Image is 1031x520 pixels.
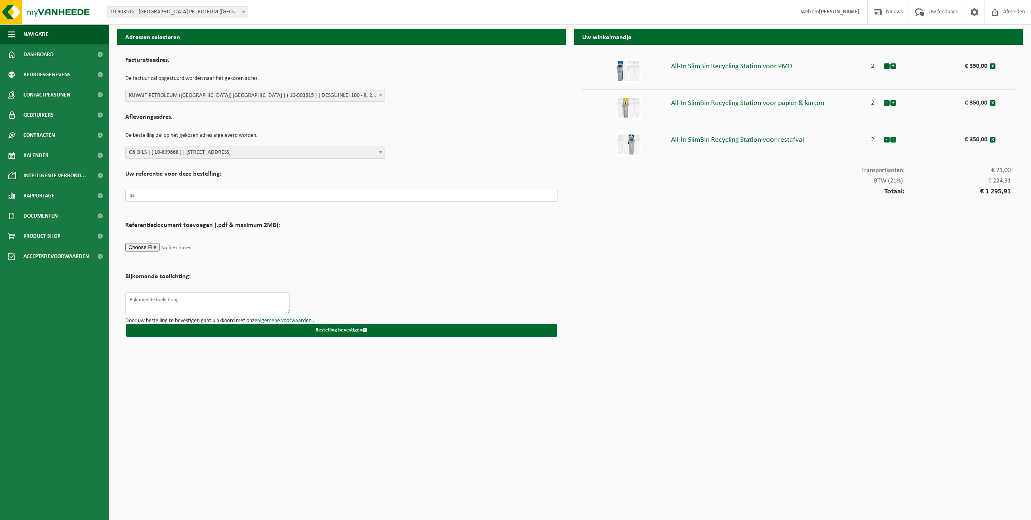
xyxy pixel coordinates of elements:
h2: Bijkomende toelichting: [125,273,191,284]
span: Contracten [23,125,55,145]
div: 2 [862,59,884,69]
div: Totaal: [582,184,1015,195]
h2: Facturatieadres. [125,57,558,68]
img: 01-001043 [616,96,641,120]
button: x [990,100,995,106]
button: + [890,63,896,69]
button: x [990,137,995,143]
span: € 1 295,91 [905,188,1011,195]
span: € 224,91 [905,178,1011,184]
button: - [884,137,890,143]
span: € 21,00 [905,167,1011,174]
h2: Uw referentie voor deze bestelling: [125,171,558,182]
img: 01-001041 [616,132,641,157]
h2: Afleveringsadres. [125,114,558,125]
span: KUWAIT PETROLEUM (BELGIUM) NV | ( 10-903515 ) | DESGUINLEI 100 - 8, 2018 ANTWERPEN | 0404.584.525 [126,90,385,101]
span: Dashboard [23,44,54,65]
span: Acceptatievoorwaarden [23,246,89,266]
button: Bestelling bevestigen [126,324,557,337]
span: Bedrijfsgegevens [23,65,71,85]
div: All-In SlimBin Recycling Station voor restafval [671,132,862,144]
p: De factuur zal opgestuurd worden naar het gekozen adres. [125,72,558,86]
span: KUWAIT PETROLEUM (BELGIUM) NV | ( 10-903515 ) | DESGUINLEI 100 - 8, 2018 ANTWERPEN | 0404.584.525 [125,90,385,102]
span: Product Shop [23,226,60,246]
span: Q8 OILS | ( 10-899668 ) | PETROLEUMKAAI 7, 2020 ANTWERPEN [125,147,385,159]
button: x [990,63,995,69]
div: 2 [862,132,884,143]
strong: [PERSON_NAME] [819,9,859,15]
span: Documenten [23,206,58,226]
span: Rapportage [23,186,55,206]
div: 2 [862,96,884,106]
p: De bestelling zal op het gekozen adres afgeleverd worden. [125,129,558,143]
div: All-In SlimBin Recycling Station voor papier & karton [671,96,862,107]
div: € 350,00 [926,132,990,143]
p: Door uw bestelling te bevestigen gaat u akkoord met onze [125,318,558,324]
button: + [890,100,896,106]
div: € 350,00 [926,96,990,106]
input: Uw referentie voor deze bestelling [125,190,558,202]
span: Navigatie [23,24,48,44]
span: Contactpersonen [23,85,70,105]
div: Transportkosten: [582,163,1015,174]
button: - [884,63,890,69]
button: + [890,137,896,143]
h2: Adressen selecteren [117,29,566,44]
img: 01-001042 [616,59,641,83]
span: 10-903515 - KUWAIT PETROLEUM (BELGIUM) NV - ANTWERPEN [107,6,248,18]
div: BTW (21%): [582,174,1015,184]
div: All-In SlimBin Recycling Station voor PMD [671,59,862,70]
span: Gebruikers [23,105,54,125]
span: Intelligente verbond... [23,166,86,186]
button: - [884,100,890,106]
h2: Uw winkelmandje [574,29,1023,44]
div: € 350,00 [926,59,990,69]
span: Q8 OILS | ( 10-899668 ) | PETROLEUMKAAI 7, 2020 ANTWERPEN [126,147,385,158]
h2: Referentiedocument toevoegen (.pdf & maximum 2MB): [125,222,280,233]
a: algemene voorwaarden . [257,318,314,324]
span: Kalender [23,145,48,166]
